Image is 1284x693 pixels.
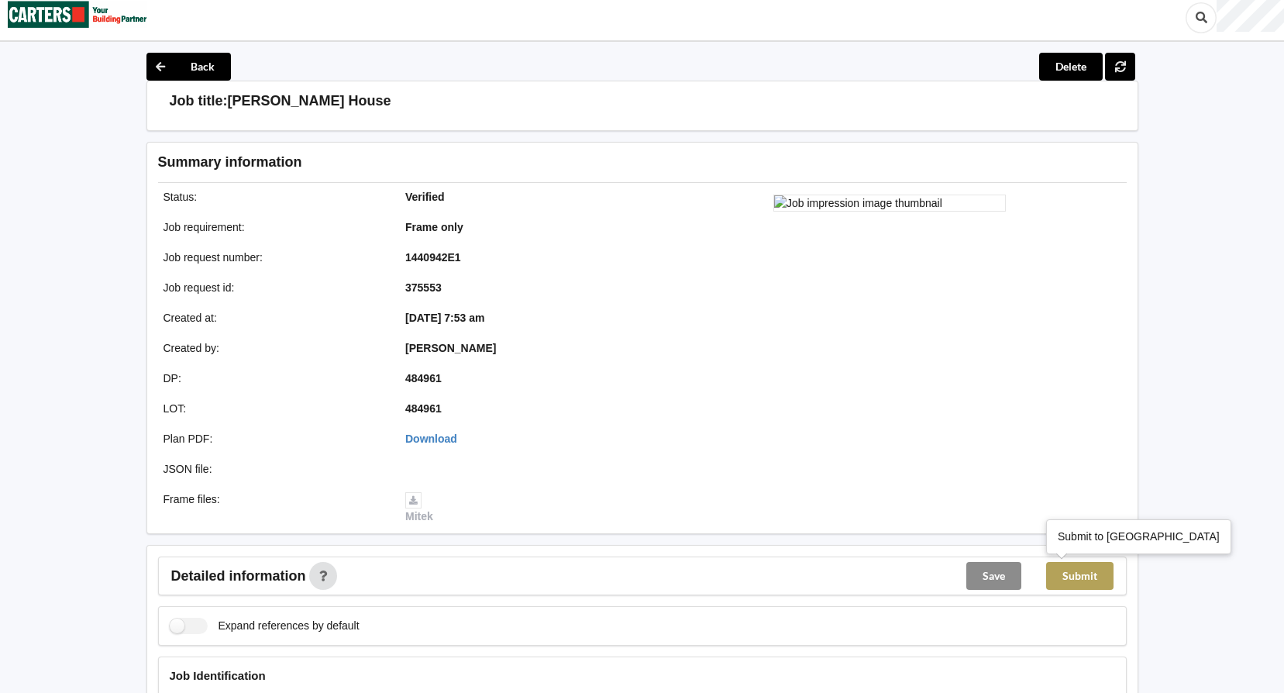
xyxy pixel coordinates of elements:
[405,251,461,264] b: 1440942E1
[153,491,395,524] div: Frame files :
[153,431,395,446] div: Plan PDF :
[146,53,231,81] button: Back
[405,312,484,324] b: [DATE] 7:53 am
[405,433,457,445] a: Download
[153,371,395,386] div: DP :
[1039,53,1103,81] button: Delete
[153,401,395,416] div: LOT :
[153,280,395,295] div: Job request id :
[171,569,306,583] span: Detailed information
[158,153,880,171] h3: Summary information
[773,195,1006,212] img: Job impression image thumbnail
[153,340,395,356] div: Created by :
[228,92,391,110] h3: [PERSON_NAME] House
[153,461,395,477] div: JSON file :
[405,191,445,203] b: Verified
[405,342,496,354] b: [PERSON_NAME]
[170,668,1115,683] h4: Job Identification
[153,310,395,326] div: Created at :
[405,372,442,384] b: 484961
[1058,529,1220,544] div: Submit to [GEOGRAPHIC_DATA]
[1046,562,1114,590] button: Submit
[153,219,395,235] div: Job requirement :
[405,221,463,233] b: Frame only
[170,618,360,634] label: Expand references by default
[170,92,228,110] h3: Job title:
[153,250,395,265] div: Job request number :
[405,402,442,415] b: 484961
[405,281,442,294] b: 375553
[405,493,433,522] a: Mitek
[153,189,395,205] div: Status :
